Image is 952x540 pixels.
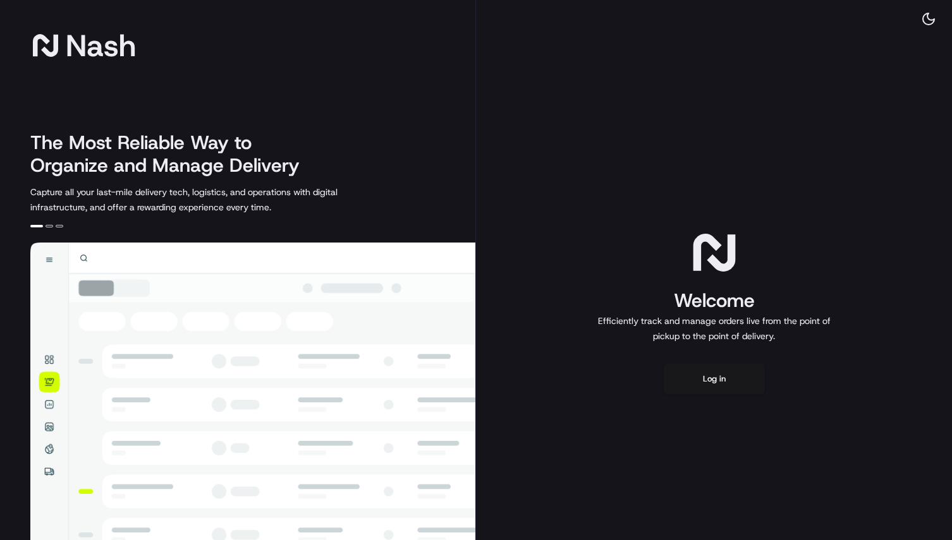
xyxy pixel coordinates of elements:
span: Nash [66,33,136,58]
p: Capture all your last-mile delivery tech, logistics, and operations with digital infrastructure, ... [30,184,394,215]
h2: The Most Reliable Way to Organize and Manage Delivery [30,131,314,177]
h1: Welcome [593,288,836,313]
p: Efficiently track and manage orders live from the point of pickup to the point of delivery. [593,313,836,344]
button: Log in [664,364,765,394]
